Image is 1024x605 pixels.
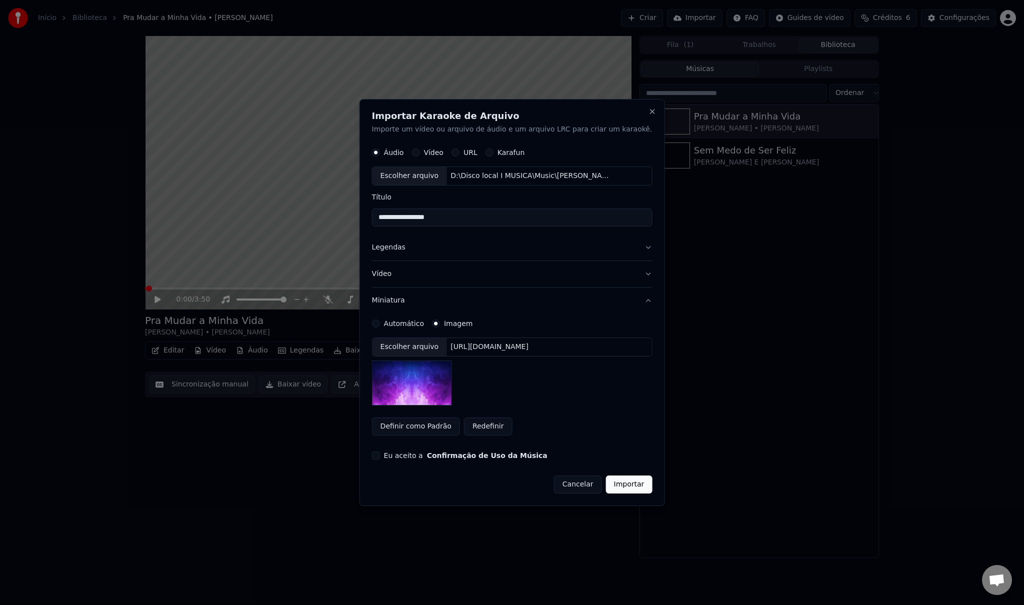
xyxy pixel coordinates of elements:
[463,149,477,156] label: URL
[554,475,602,493] button: Cancelar
[384,452,547,459] label: Eu aceito a
[446,171,616,181] div: D:\Disco local I MUSICA\Music\[PERSON_NAME] E [PERSON_NAME]\04 - Meu Coração Mandou.mp3
[372,287,652,313] button: Miniatura
[372,234,652,260] button: Legendas
[427,452,547,459] button: Eu aceito a
[372,261,652,287] button: Vídeo
[372,167,447,185] div: Escolher arquivo
[606,475,652,493] button: Importar
[384,149,404,156] label: Áudio
[372,124,652,134] p: Importe um vídeo ou arquivo de áudio e um arquivo LRC para criar um karaokê.
[464,417,512,435] button: Redefinir
[423,149,443,156] label: Vídeo
[372,111,652,120] h2: Importar Karaoke de Arquivo
[372,313,652,443] div: Miniatura
[446,342,532,352] div: [URL][DOMAIN_NAME]
[372,338,447,356] div: Escolher arquivo
[372,193,652,200] label: Título
[372,417,460,435] button: Definir como Padrão
[384,320,424,327] label: Automático
[497,149,525,156] label: Karafun
[444,320,472,327] label: Imagem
